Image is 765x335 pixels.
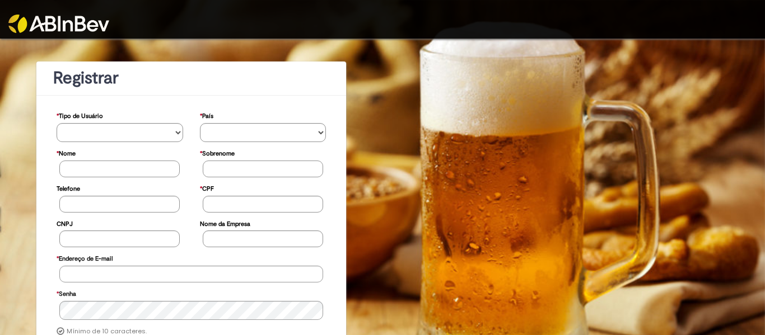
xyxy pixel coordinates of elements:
[57,285,76,301] label: Senha
[200,107,213,123] label: País
[57,107,103,123] label: Tipo de Usuário
[200,215,250,231] label: Nome da Empresa
[57,215,73,231] label: CNPJ
[200,180,214,196] label: CPF
[57,249,113,266] label: Endereço de E-mail
[8,15,109,33] img: ABInbev-white.png
[53,69,329,87] h1: Registrar
[57,180,80,196] label: Telefone
[57,144,76,161] label: Nome
[200,144,235,161] label: Sobrenome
